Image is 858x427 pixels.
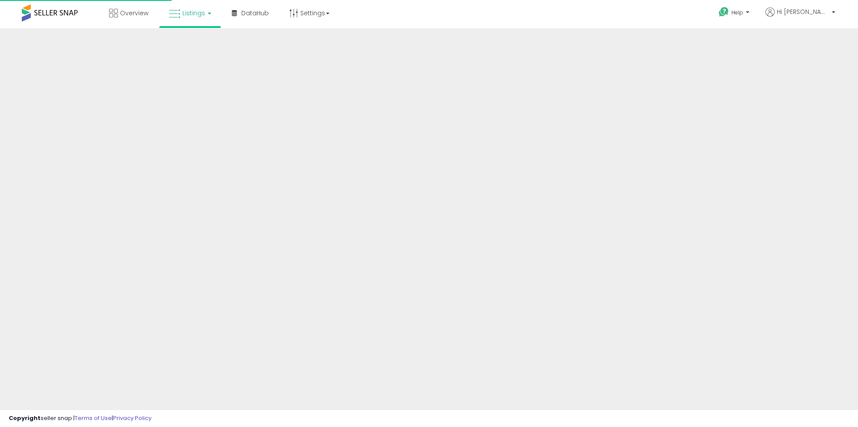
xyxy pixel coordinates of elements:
[182,9,205,17] span: Listings
[765,7,835,27] a: Hi [PERSON_NAME]
[731,9,743,16] span: Help
[241,9,269,17] span: DataHub
[120,9,148,17] span: Overview
[777,7,829,16] span: Hi [PERSON_NAME]
[718,7,729,17] i: Get Help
